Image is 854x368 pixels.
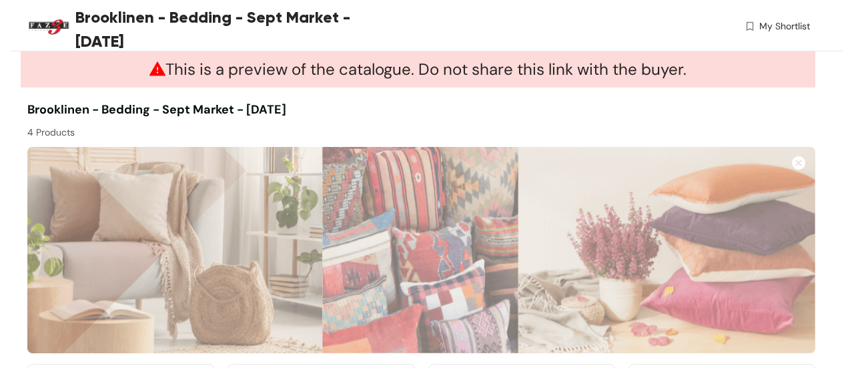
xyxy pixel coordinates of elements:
[744,19,756,33] img: wishlist
[27,147,815,353] img: 0f78bc74-8c54-42b3-b7c2-bf00ad9a0064
[149,59,687,79] span: This is a preview of the catalogue. Do not share this link with the buyer.
[792,156,805,170] img: Close
[149,61,165,77] span: warning
[759,19,810,33] span: My Shortlist
[27,102,286,118] span: Brooklinen - Bedding - Sept Market - [DATE]
[27,5,71,49] img: Buyer Portal
[27,119,422,140] div: 4 Products
[75,5,369,53] span: Brooklinen - Bedding - Sept Market - [DATE]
